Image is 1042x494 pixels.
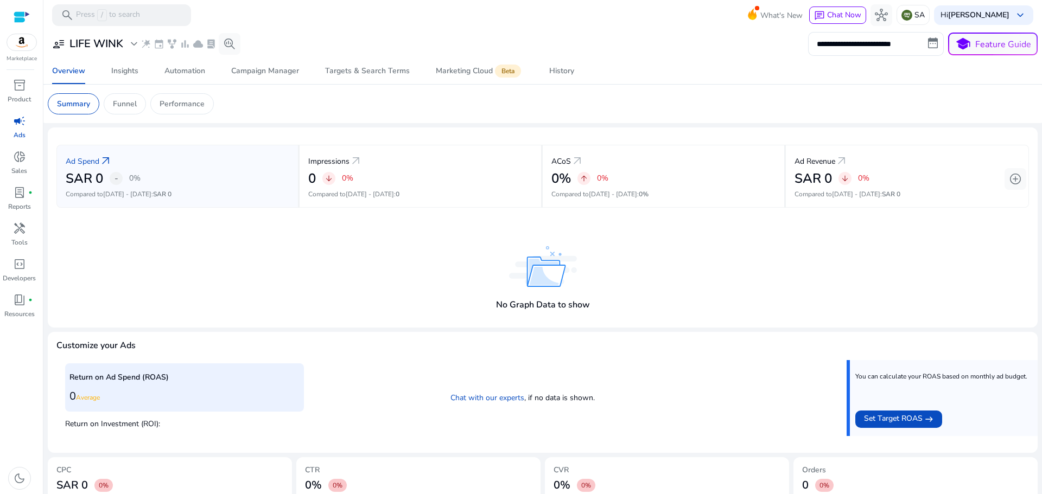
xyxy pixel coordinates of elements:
[571,155,584,168] a: arrow_outward
[167,39,177,49] span: family_history
[795,171,832,187] h2: SAR 0
[99,155,112,168] span: arrow_outward
[56,479,88,492] h3: SAR 0
[858,175,869,182] p: 0%
[914,5,925,24] p: SA
[832,190,880,198] span: [DATE] - [DATE]
[66,189,289,199] p: Compared to :
[864,413,923,426] span: Set Target ROAS
[597,175,608,182] p: 0%
[103,190,151,198] span: [DATE] - [DATE]
[129,175,141,182] p: 0%
[802,466,1029,475] h5: Orders
[819,481,829,490] span: 0%
[52,67,85,75] div: Overview
[313,392,733,403] p: , if no data is shown.
[305,466,532,475] h5: CTR
[396,190,399,198] span: 0
[115,172,118,185] span: -
[99,481,109,490] span: 0%
[308,189,532,199] p: Compared to :
[496,300,590,310] h4: No Graph Data to show
[111,67,138,75] div: Insights
[52,37,65,50] span: user_attributes
[551,156,571,167] p: ACoS
[948,33,1038,55] button: schoolFeature Guide
[882,190,900,198] span: SAR 0
[495,65,521,78] span: Beta
[128,37,141,50] span: expand_more
[154,39,164,49] span: event
[809,7,866,24] button: chatChat Now
[14,130,26,140] p: Ads
[955,36,971,52] span: school
[795,189,1020,199] p: Compared to :
[206,39,217,49] span: lab_profile
[871,4,892,26] button: hub
[66,171,103,187] h2: SAR 0
[69,371,300,383] p: Return on Ad Spend (ROAS)
[7,55,37,63] p: Marketplace
[875,9,888,22] span: hub
[141,39,151,49] span: wand_stars
[551,189,776,199] p: Compared to :
[1005,168,1026,190] button: add_circle
[554,466,780,475] h5: CVR
[589,190,637,198] span: [DATE] - [DATE]
[581,481,591,490] span: 0%
[11,166,27,176] p: Sales
[61,9,74,22] span: search
[342,175,353,182] p: 0%
[549,67,574,75] div: History
[325,174,333,183] span: arrow_downward
[11,238,28,247] p: Tools
[925,413,933,426] mat-icon: east
[975,38,1031,51] p: Feature Guide
[57,98,90,110] p: Summary
[509,246,577,287] img: no_data_found.svg
[855,410,942,428] button: Set Target ROAS
[8,94,31,104] p: Product
[795,156,835,167] p: Ad Revenue
[325,67,410,75] div: Targets & Search Terms
[28,190,33,195] span: fiber_manual_record
[231,67,299,75] div: Campaign Manager
[56,341,136,351] h4: Customize your Ads
[901,10,912,21] img: sa.svg
[97,9,107,21] span: /
[76,393,100,402] span: Average
[760,6,803,25] span: What's New
[802,479,809,492] h3: 0
[160,98,205,110] p: Performance
[580,174,588,183] span: arrow_upward
[855,372,1027,381] p: You can calculate your ROAS based on monthly ad budget.
[13,150,26,163] span: donut_small
[333,481,342,490] span: 0%
[941,11,1009,19] p: Hi
[66,156,99,167] p: Ad Spend
[948,10,1009,20] b: [PERSON_NAME]
[814,10,825,21] span: chat
[1009,172,1022,185] span: add_circle
[8,202,31,211] p: Reports
[3,273,36,283] p: Developers
[153,190,171,198] span: SAR 0
[69,37,123,50] h3: LIFE WINK
[219,33,240,55] button: search_insights
[113,98,137,110] p: Funnel
[305,479,322,492] h3: 0%
[164,67,205,75] div: Automation
[13,79,26,92] span: inventory_2
[28,298,33,302] span: fiber_manual_record
[841,174,849,183] span: arrow_downward
[350,155,363,168] a: arrow_outward
[76,9,140,21] p: Press to search
[835,155,848,168] a: arrow_outward
[13,114,26,127] span: campaign
[551,171,571,187] h2: 0%
[827,10,861,20] span: Chat Now
[13,258,26,271] span: code_blocks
